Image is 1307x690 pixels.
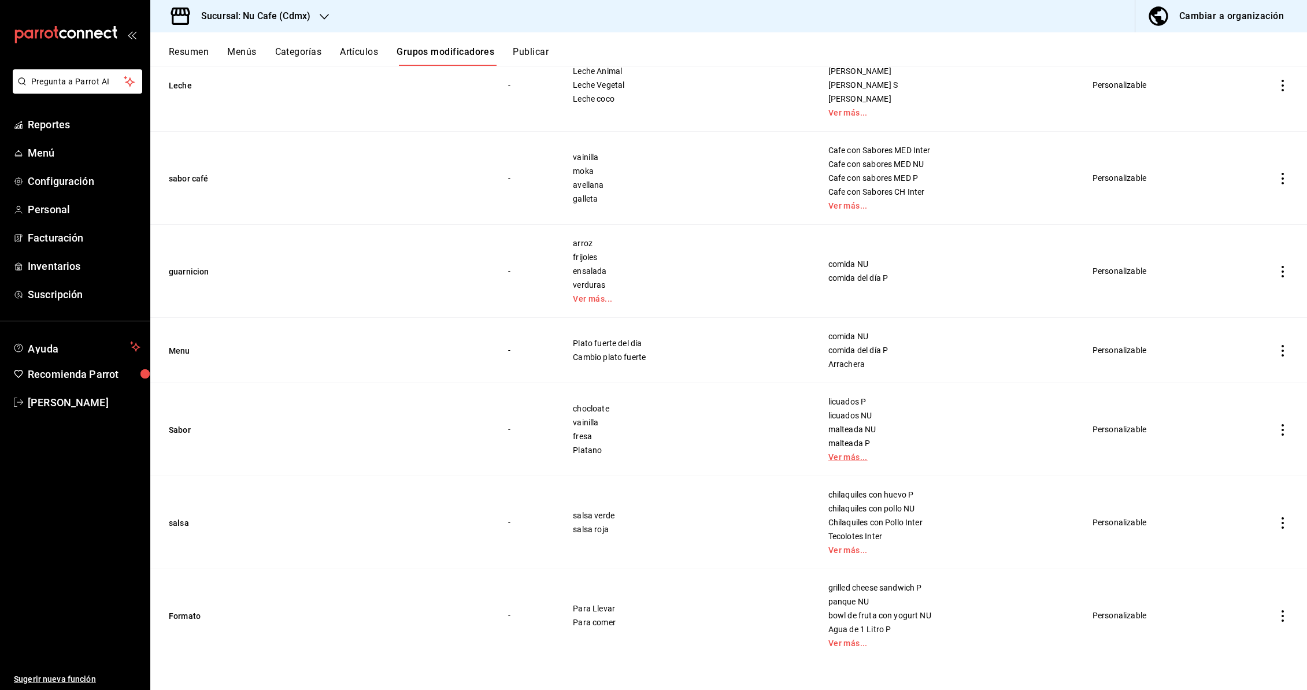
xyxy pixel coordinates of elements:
[494,318,559,383] td: -
[28,230,140,246] span: Facturación
[28,117,140,132] span: Reportes
[13,69,142,94] button: Pregunta a Parrot AI
[340,46,378,66] button: Artículos
[494,225,559,318] td: -
[169,345,308,357] button: Menu
[1079,39,1258,132] td: Personalizable
[8,84,142,96] a: Pregunta a Parrot AI
[1277,266,1289,277] button: actions
[828,174,1064,182] span: Cafe con sabores MED P
[573,405,799,413] span: chocloate
[28,258,140,274] span: Inventarios
[169,266,308,277] button: guarnicion
[28,340,125,354] span: Ayuda
[828,398,1064,406] span: licuados P
[828,411,1064,420] span: licuados NU
[227,46,256,66] button: Menús
[513,46,549,66] button: Publicar
[828,598,1064,606] span: panque NU
[127,30,136,39] button: open_drawer_menu
[494,383,559,476] td: -
[573,511,799,520] span: salsa verde
[573,239,799,247] span: arroz
[1079,569,1258,662] td: Personalizable
[275,46,322,66] button: Categorías
[1079,132,1258,225] td: Personalizable
[169,46,209,66] button: Resumen
[828,188,1064,196] span: Cafe con Sabores CH Inter
[1179,8,1284,24] div: Cambiar a organización
[28,145,140,161] span: Menú
[494,476,559,569] td: -
[828,146,1064,154] span: Cafe con Sabores MED Inter
[494,132,559,225] td: -
[28,395,140,410] span: [PERSON_NAME]
[494,569,559,662] td: -
[573,339,799,347] span: Plato fuerte del día
[573,295,799,303] a: Ver más...
[573,153,799,161] span: vainilla
[169,517,308,529] button: salsa
[828,425,1064,433] span: malteada NU
[828,274,1064,282] span: comida del día P
[1277,345,1289,357] button: actions
[828,81,1064,89] span: [PERSON_NAME] S
[1277,80,1289,91] button: actions
[828,546,1064,554] a: Ver más...
[573,181,799,189] span: avellana
[828,95,1064,103] span: [PERSON_NAME]
[828,439,1064,447] span: malteada P
[169,46,1307,66] div: navigation tabs
[169,80,308,91] button: Leche
[828,611,1064,619] span: bowl de fruta con yogurt NU
[828,260,1064,268] span: comida NU
[828,532,1064,540] span: Tecolotes Inter
[573,253,799,261] span: frijoles
[828,346,1064,354] span: comida del día P
[828,453,1064,461] a: Ver más...
[1079,476,1258,569] td: Personalizable
[573,67,799,75] span: Leche Animal
[828,202,1064,210] a: Ver más...
[573,281,799,289] span: verduras
[573,604,799,613] span: Para Llevar
[573,446,799,454] span: Platano
[169,424,308,436] button: Sabor
[828,584,1064,592] span: grilled cheese sandwich P
[31,76,124,88] span: Pregunta a Parrot AI
[573,167,799,175] span: moka
[573,418,799,426] span: vainilla
[28,287,140,302] span: Suscripción
[14,673,140,685] span: Sugerir nueva función
[169,173,308,184] button: sabor café
[573,195,799,203] span: galleta
[573,618,799,626] span: Para comer
[828,109,1064,117] a: Ver más...
[494,39,559,132] td: -
[828,639,1064,647] a: Ver más...
[573,95,799,103] span: Leche coco
[1079,225,1258,318] td: Personalizable
[828,518,1064,526] span: Chilaquiles con Pollo Inter
[1079,383,1258,476] td: Personalizable
[169,610,308,622] button: Formato
[828,160,1064,168] span: Cafe con sabores MED NU
[192,9,310,23] h3: Sucursal: Nu Cafe (Cdmx)
[28,366,140,382] span: Recomienda Parrot
[1277,517,1289,529] button: actions
[28,202,140,217] span: Personal
[573,353,799,361] span: Cambio plato fuerte
[828,360,1064,368] span: Arrachera
[397,46,494,66] button: Grupos modificadores
[573,432,799,440] span: fresa
[573,81,799,89] span: Leche Vegetal
[573,525,799,533] span: salsa roja
[828,332,1064,340] span: comida NU
[1079,318,1258,383] td: Personalizable
[1277,173,1289,184] button: actions
[828,491,1064,499] span: chilaquiles con huevo P
[828,625,1064,633] span: Agua de 1 Litro P
[28,173,140,189] span: Configuración
[828,504,1064,513] span: chilaquiles con pollo NU
[828,67,1064,75] span: [PERSON_NAME]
